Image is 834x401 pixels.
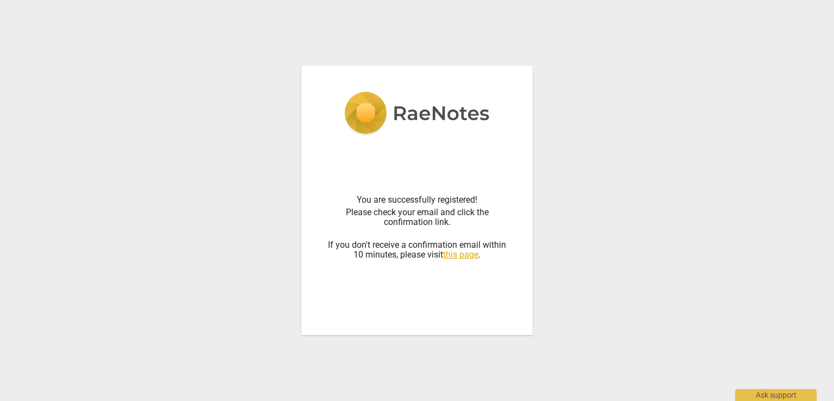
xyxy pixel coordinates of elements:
div: Ask support [735,389,817,401]
img: 5ac2273c67554f335776073100b6d88f.svg [344,92,490,136]
div: You are successfully registered! [327,195,507,205]
div: Please check your email and click the confirmation link. [327,208,507,228]
a: this page [443,249,478,260]
div: If you don't receive a confirmation email within 10 minutes, please visit . [327,230,507,260]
